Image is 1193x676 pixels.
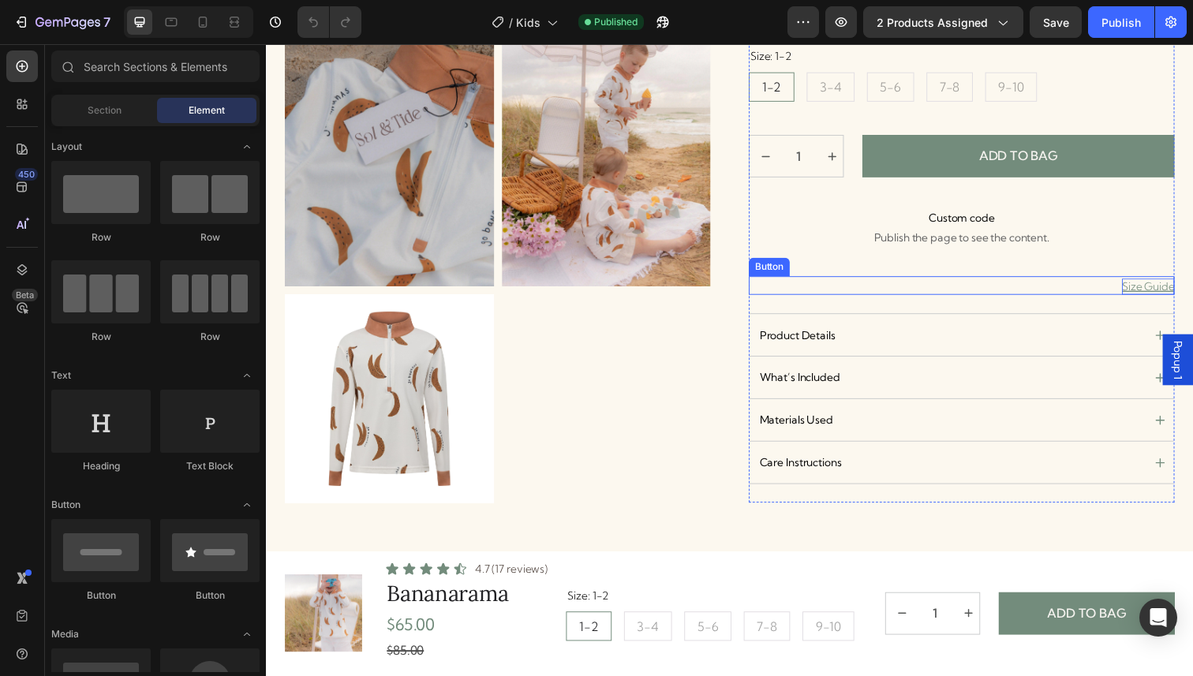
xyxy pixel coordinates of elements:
[122,607,289,633] div: $85.00
[51,498,80,512] span: Button
[748,37,774,53] span: 9-10
[379,587,401,603] span: 3-4
[509,14,513,31] span: /
[1101,14,1141,31] div: Publish
[189,103,225,118] span: Element
[160,588,260,603] div: Button
[234,622,260,647] span: Toggle open
[561,587,587,603] span: 9-10
[103,13,110,32] p: 7
[266,44,1193,676] iframe: Design area
[923,303,939,342] span: Popup 1
[51,140,82,154] span: Layout
[15,168,38,181] div: 450
[51,627,79,641] span: Media
[160,230,260,245] div: Row
[501,587,522,603] span: 7-8
[160,459,260,473] div: Text Block
[493,191,928,207] span: Publish the page to see the content.
[320,587,339,603] span: 1-2
[6,6,118,38] button: 7
[160,330,260,344] div: Row
[874,241,928,257] a: Size Guide
[234,134,260,159] span: Toggle open
[748,560,928,603] button: ADD TO BAG
[122,582,289,603] div: $65.00
[516,14,540,31] span: Kids
[440,587,462,603] span: 5-6
[51,459,151,473] div: Heading
[1043,16,1069,29] span: Save
[798,573,878,591] div: ADD TO BAG
[504,334,586,350] p: What’s Included
[297,6,361,38] div: Undo/Redo
[51,230,151,245] div: Row
[88,103,122,118] span: Section
[493,4,539,24] legend: Size: 1-2
[688,37,709,53] span: 7-8
[627,37,649,53] span: 5-6
[493,169,928,188] span: Custom code
[504,420,588,437] p: Care Instructions
[594,15,638,29] span: Published
[51,330,151,344] div: Row
[51,588,151,603] div: Button
[665,561,701,603] input: quantity
[504,377,579,394] p: Materials Used
[1139,599,1177,637] div: Open Intercom Messenger
[562,95,594,136] button: increment
[234,492,260,517] span: Toggle open
[494,95,526,136] button: decrement
[728,106,809,125] div: ADD TO BAG
[496,222,532,236] div: Button
[51,368,71,383] span: Text
[122,545,289,579] a: Bananarama
[51,50,260,82] input: Search Sections & Elements
[701,561,733,603] button: increment
[877,14,988,31] span: 2 products assigned
[306,554,352,573] legend: Size: 1-2
[12,289,38,301] div: Beta
[633,561,665,603] button: decrement
[609,94,928,137] button: ADD TO BAG
[507,37,526,53] span: 1-2
[504,290,582,307] p: Product Details
[1030,6,1082,38] button: Save
[863,6,1023,38] button: 2 products assigned
[1088,6,1154,38] button: Publish
[234,363,260,388] span: Toggle open
[526,95,562,136] input: quantity
[213,529,287,543] p: 4.7 (17 reviews)
[566,37,588,53] span: 3-4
